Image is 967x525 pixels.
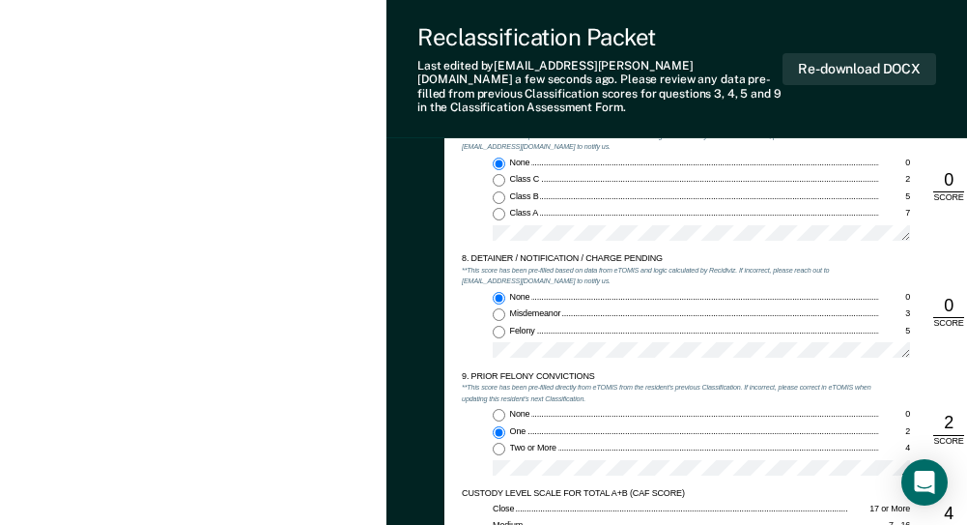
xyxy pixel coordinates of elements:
div: 8. DETAINER / NOTIFICATION / CHARGE PENDING [462,253,879,265]
span: Class A [510,208,540,218]
div: 7 [879,208,910,219]
span: One [510,426,527,436]
div: 0 [879,158,910,169]
span: None [510,158,532,167]
div: 4 [879,443,910,454]
input: None0 [493,158,505,170]
em: **This score has been pre-filled based on data from eTOMIS and logic calculated by Recidiviz. If ... [462,131,829,152]
div: 3 [879,308,910,320]
div: 0 [933,295,964,318]
div: 0 [879,292,910,304]
span: Felony [510,326,537,335]
div: 2 [879,174,910,186]
div: Last edited by [EMAIL_ADDRESS][PERSON_NAME][DOMAIN_NAME] . Please review any data pre-filled from... [417,59,782,115]
div: Open Intercom Messenger [901,459,948,506]
input: None0 [493,409,505,422]
span: None [510,292,532,302]
span: a few seconds ago [515,73,614,86]
em: **This score has been pre-filled directly from eTOMIS from the resident's previous Classification... [462,383,870,403]
input: Class C2 [493,174,505,187]
button: Re-download DOCX [782,53,936,85]
span: None [510,409,532,419]
input: Felony5 [493,326,505,338]
input: One2 [493,426,505,439]
div: 9. PRIOR FELONY CONVICTIONS [462,371,879,383]
span: Close [493,504,516,513]
div: 0 [879,409,910,421]
input: None0 [493,292,505,305]
div: 5 [879,191,910,203]
div: 5 [879,326,910,337]
input: Misdemeanor3 [493,308,505,321]
div: 2 [933,412,964,435]
input: Two or More4 [493,443,505,455]
div: Reclassification Packet [417,23,782,51]
div: 17 or More [848,504,910,515]
div: 0 [933,169,964,192]
span: Two or More [510,443,558,452]
em: **This score has been pre-filled based on data from eTOMIS and logic calculated by Recidiviz. If ... [462,266,829,286]
div: CUSTODY LEVEL SCALE FOR TOTAL A+B (CAF SCORE) [462,488,879,500]
span: Class B [510,191,541,201]
input: Class B5 [493,191,505,204]
span: Misdemeanor [510,308,563,318]
span: Class C [510,174,541,184]
div: 2 [879,426,910,438]
input: Class A7 [493,208,505,220]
